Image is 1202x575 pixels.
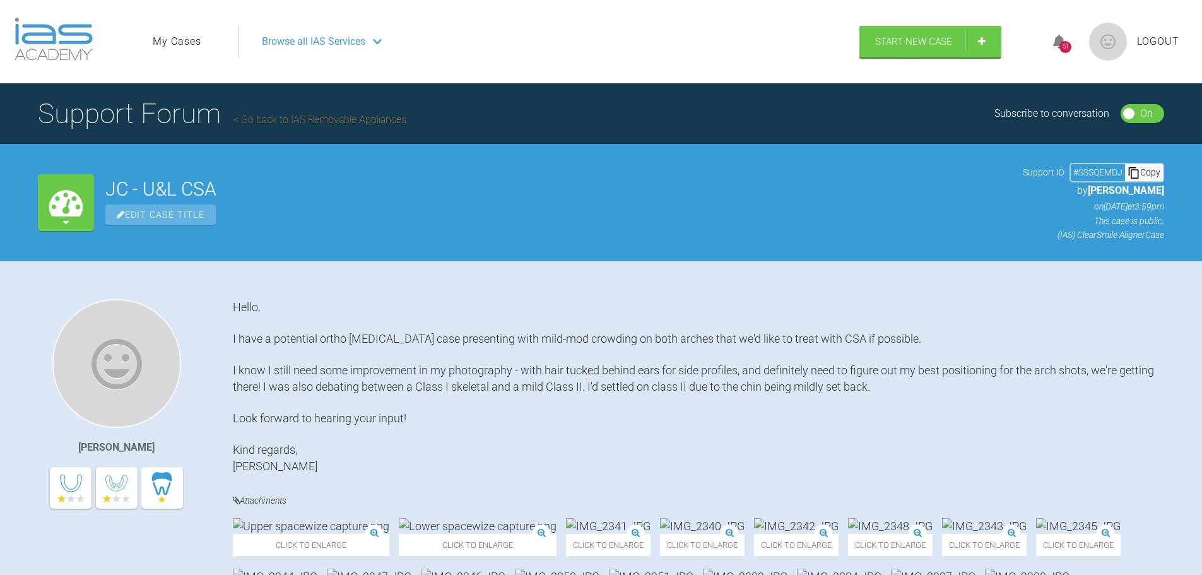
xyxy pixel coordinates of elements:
[399,518,557,534] img: Lower spacewize capture.png
[1089,23,1127,61] img: profile.png
[660,534,745,556] span: Click to enlarge
[875,36,952,47] span: Start New Case
[566,518,651,534] img: IMG_2341.JPG
[1023,228,1164,242] p: (IAS) ClearSmile Aligner Case
[15,18,93,61] img: logo-light.3e3ef733.png
[942,518,1027,534] img: IMG_2343.JPG
[1088,184,1164,196] span: [PERSON_NAME]
[1071,165,1125,179] div: # SSSQEMDJ
[1036,518,1121,534] img: IMG_2345.JPG
[994,105,1109,122] div: Subscribe to conversation
[1023,165,1064,179] span: Support ID
[233,299,1164,474] div: Hello, I have a potential ortho [MEDICAL_DATA] case presenting with mild-mod crowding on both arc...
[78,439,155,456] div: [PERSON_NAME]
[233,518,389,534] img: Upper spacewize capture.png
[262,33,365,50] span: Browse all IAS Services
[233,534,389,556] span: Click to enlarge
[1036,534,1121,556] span: Click to enlarge
[1023,199,1164,213] p: on [DATE] at 3:59pm
[566,534,651,556] span: Click to enlarge
[38,92,406,136] h1: Support Forum
[52,299,181,428] img: Katrina Leslie
[754,518,839,534] img: IMG_2342.JPG
[754,534,839,556] span: Click to enlarge
[1023,182,1164,199] p: by
[105,205,216,225] span: Edit Case Title
[233,493,1164,509] h4: Attachments
[105,180,1011,199] h2: JC - U&L CSA
[1140,105,1153,122] div: On
[1059,41,1071,53] div: 51
[859,26,1001,57] a: Start New Case
[1023,214,1164,228] p: This case is public.
[848,518,933,534] img: IMG_2348.JPG
[942,534,1027,556] span: Click to enlarge
[660,518,745,534] img: IMG_2340.JPG
[153,33,201,50] a: My Cases
[233,114,406,126] a: Go back to IAS Removable Appliances
[399,534,557,556] span: Click to enlarge
[1125,164,1163,181] div: Copy
[848,534,933,556] span: Click to enlarge
[1137,33,1179,50] a: Logout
